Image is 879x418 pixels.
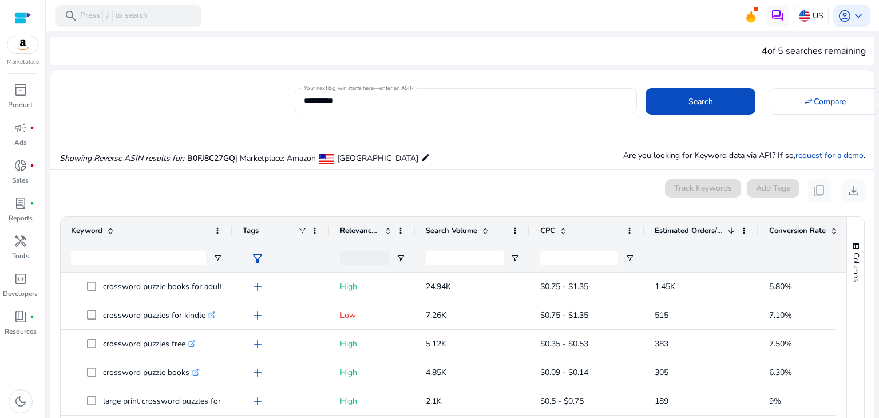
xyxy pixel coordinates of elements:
[251,337,264,351] span: add
[540,251,618,265] input: CPC Filter Input
[803,96,814,107] mat-icon: swap_horiz
[540,338,588,349] span: $0.35 - $0.53
[7,36,38,53] img: amazon.svg
[251,309,264,322] span: add
[769,367,792,378] span: 6.30%
[71,226,102,236] span: Keyword
[14,137,27,148] p: Ads
[769,338,792,349] span: 7.50%
[396,254,405,263] button: Open Filter Menu
[655,281,675,292] span: 1.45K
[304,84,413,92] mat-label: Your next big win starts here—enter an ASIN
[251,395,264,408] span: add
[14,310,27,324] span: book_4
[30,125,34,130] span: fiber_manual_record
[64,9,78,23] span: search
[103,303,216,327] p: crossword puzzles for kindle
[655,226,723,236] span: Estimated Orders/Month
[769,226,826,236] span: Conversion Rate
[30,314,34,319] span: fiber_manual_record
[340,226,380,236] span: Relevance Score
[103,361,200,384] p: crossword puzzle books
[688,96,713,108] span: Search
[426,310,446,321] span: 7.26K
[762,44,866,58] div: of 5 searches remaining
[5,326,37,337] p: Resources
[14,395,27,408] span: dark_mode
[769,396,781,407] span: 9%
[340,389,405,413] p: High
[769,310,792,321] span: 7.10%
[340,275,405,298] p: High
[625,254,634,263] button: Open Filter Menu
[421,151,430,164] mat-icon: edit
[769,281,792,292] span: 5.80%
[14,83,27,97] span: inventory_2
[842,179,865,202] button: download
[426,338,446,349] span: 5.12K
[103,389,259,413] p: large print crossword puzzles for seniors
[646,88,755,115] button: Search
[243,226,259,236] span: Tags
[655,396,668,407] span: 189
[340,361,405,384] p: High
[213,254,222,263] button: Open Filter Menu
[251,252,264,266] span: filter_alt
[799,10,810,22] img: us.svg
[187,153,235,164] span: B0FJ8C27GQ
[71,251,206,265] input: Keyword Filter Input
[12,175,29,186] p: Sales
[251,366,264,380] span: add
[103,332,196,356] p: crossword puzzles free
[9,213,33,223] p: Reports
[103,275,237,298] p: crossword puzzle books for adults
[540,281,588,292] span: $0.75 - $1.35
[12,251,29,261] p: Tools
[510,254,520,263] button: Open Filter Menu
[762,45,767,57] span: 4
[540,396,584,407] span: $0.5 - $0.75
[540,310,588,321] span: $0.75 - $1.35
[235,153,316,164] span: | Marketplace: Amazon
[251,280,264,294] span: add
[3,289,38,299] p: Developers
[426,226,477,236] span: Search Volume
[540,367,588,378] span: $0.09 - $0.14
[30,163,34,168] span: fiber_manual_record
[426,251,504,265] input: Search Volume Filter Input
[14,196,27,210] span: lab_profile
[80,10,148,22] p: Press to search
[426,396,442,407] span: 2.1K
[340,332,405,356] p: High
[14,159,27,172] span: donut_small
[30,201,34,206] span: fiber_manual_record
[340,303,405,327] p: Low
[14,272,27,286] span: code_blocks
[655,367,668,378] span: 305
[838,9,852,23] span: account_circle
[847,184,861,198] span: download
[426,367,446,378] span: 4.85K
[795,150,864,161] a: request for a demo
[813,6,823,26] p: US
[60,153,184,164] i: Showing Reverse ASIN results for:
[14,234,27,248] span: handyman
[851,253,861,282] span: Columns
[814,96,846,108] span: Compare
[852,9,865,23] span: keyboard_arrow_down
[102,10,113,22] span: /
[426,281,451,292] span: 24.94K
[337,153,418,164] span: [GEOGRAPHIC_DATA]
[14,121,27,135] span: campaign
[655,310,668,321] span: 515
[8,100,33,110] p: Product
[540,226,555,236] span: CPC
[655,338,668,349] span: 383
[7,58,39,66] p: Marketplace
[623,149,865,161] p: Are you looking for Keyword data via API? If so, .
